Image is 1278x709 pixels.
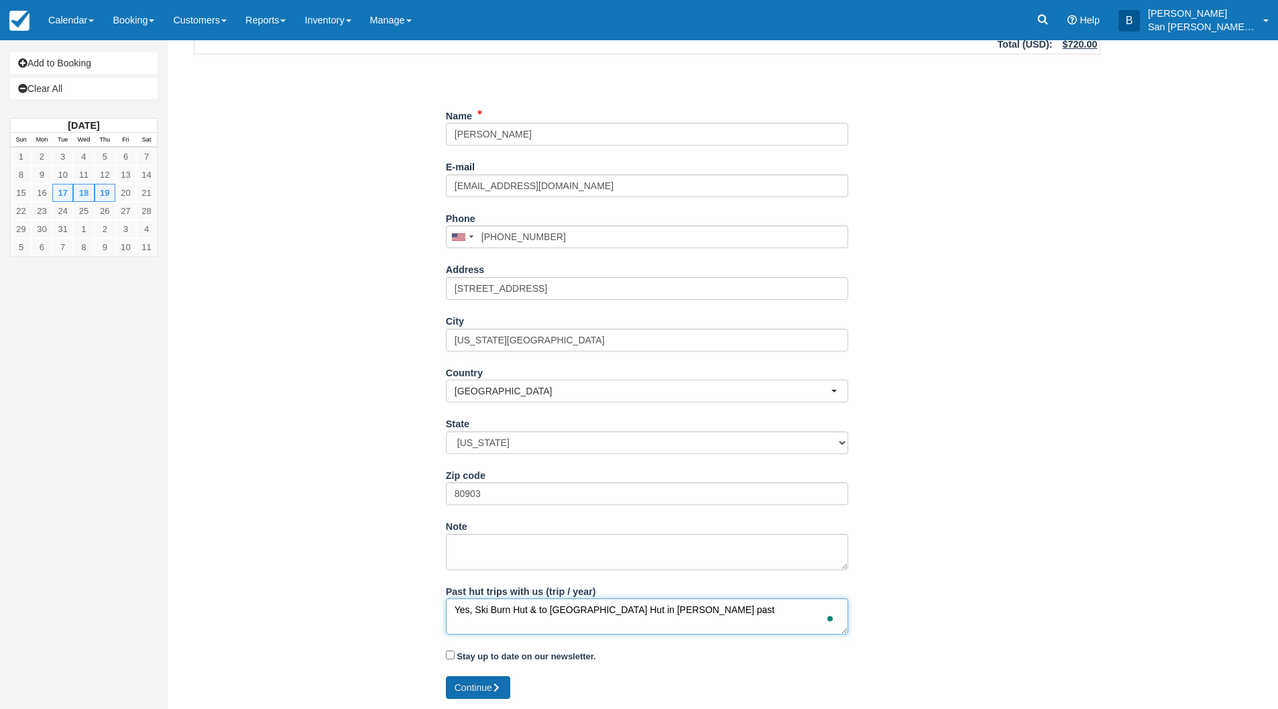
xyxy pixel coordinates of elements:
label: Country [446,362,483,380]
a: 22 [11,202,32,220]
th: Wed [73,133,94,148]
a: 25 [73,202,94,220]
textarea: To enrich screen reader interactions, please activate Accessibility in Grammarly extension settings [446,598,848,635]
a: 10 [115,238,136,256]
a: 3 [115,220,136,238]
th: Mon [32,133,52,148]
a: 11 [73,166,94,184]
a: 27 [115,202,136,220]
a: 28 [136,202,157,220]
a: 30 [32,220,52,238]
a: 11 [136,238,157,256]
a: 26 [95,202,115,220]
label: Address [446,258,485,277]
a: 21 [136,184,157,202]
label: Past hut trips with us (trip / year) [446,580,596,599]
a: 13 [115,166,136,184]
a: 14 [136,166,157,184]
a: 18 [73,184,94,202]
a: 20 [115,184,136,202]
a: 3 [52,148,73,166]
th: Tue [52,133,73,148]
strong: Stay up to date on our newsletter. [457,651,595,661]
input: Stay up to date on our newsletter. [446,651,455,659]
a: 29 [11,220,32,238]
a: Clear All [10,78,158,99]
a: 5 [95,148,115,166]
p: [PERSON_NAME] [1148,7,1255,20]
strong: Total ( ): [997,39,1052,50]
a: 7 [136,148,157,166]
a: 4 [73,148,94,166]
a: 1 [73,220,94,238]
a: 24 [52,202,73,220]
a: 17 [52,184,73,202]
p: San [PERSON_NAME] Hut Systems [1148,20,1255,34]
a: 19 [95,184,115,202]
a: 5 [11,238,32,256]
span: [GEOGRAPHIC_DATA] [455,384,831,398]
a: 23 [32,202,52,220]
a: 10 [52,166,73,184]
th: Sun [11,133,32,148]
a: 15 [11,184,32,202]
a: 16 [32,184,52,202]
a: 12 [95,166,115,184]
a: 8 [73,238,94,256]
label: Phone [446,207,475,226]
label: E-mail [446,156,475,174]
a: 2 [95,220,115,238]
label: Note [446,515,467,534]
label: Name [446,105,472,123]
div: United States: +1 [447,226,477,248]
a: 9 [32,166,52,184]
a: 6 [32,238,52,256]
a: Add to Booking [10,52,158,74]
strong: [DATE] [68,120,99,131]
span: Help [1080,15,1100,25]
a: 9 [95,238,115,256]
th: Sat [136,133,157,148]
a: 8 [11,166,32,184]
div: B [1118,10,1140,32]
label: City [446,310,464,329]
img: checkfront-main-nav-mini-logo.png [9,11,30,31]
i: Help [1067,15,1077,25]
label: State [446,413,469,431]
button: Continue [446,676,510,699]
a: 31 [52,220,73,238]
th: Fri [115,133,136,148]
a: 4 [136,220,157,238]
th: Thu [95,133,115,148]
a: 2 [32,148,52,166]
u: $720.00 [1062,39,1097,50]
button: [GEOGRAPHIC_DATA] [446,380,848,402]
a: 1 [11,148,32,166]
a: 6 [115,148,136,166]
span: USD [1026,39,1046,50]
a: 7 [52,238,73,256]
label: Zip code [446,464,485,483]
